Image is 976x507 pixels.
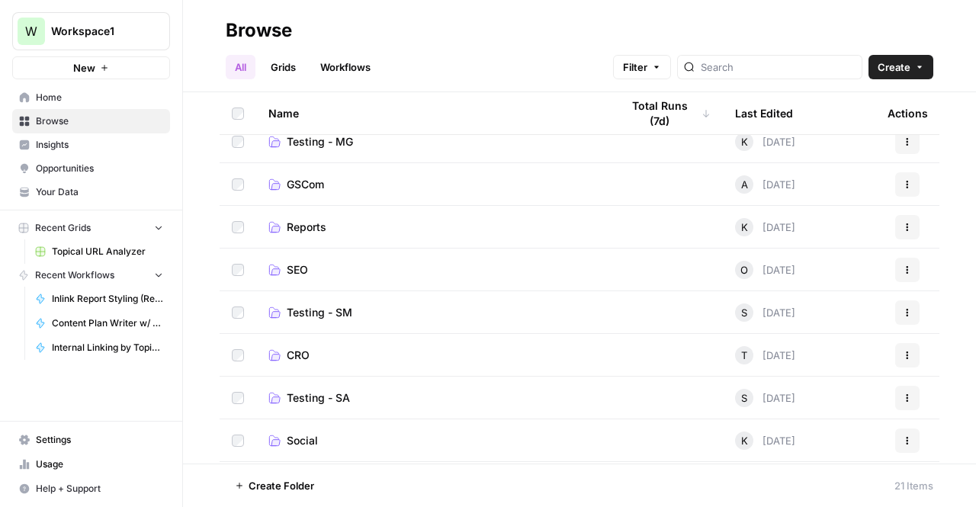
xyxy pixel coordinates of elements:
a: Content Plan Writer w/ Visual Suggestions [28,311,170,335]
button: Filter [613,55,671,79]
span: Testing - MG [287,134,353,149]
a: All [226,55,255,79]
span: SEO [287,262,308,278]
button: New [12,56,170,79]
span: Create Folder [249,478,314,493]
a: Opportunities [12,156,170,181]
a: Home [12,85,170,110]
span: Testing - SA [287,390,350,406]
a: Testing - SA [268,390,596,406]
span: Content Plan Writer w/ Visual Suggestions [52,316,163,330]
span: Your Data [36,185,163,199]
a: Inlink Report Styling (Reformat JSON to HTML) [28,287,170,311]
span: Recent Grids [35,221,91,235]
a: SEO [268,262,596,278]
span: Help + Support [36,482,163,496]
span: GSCom [287,177,324,192]
div: [DATE] [735,175,795,194]
span: Topical URL Analyzer [52,245,163,258]
input: Search [701,59,856,75]
div: Browse [226,18,292,43]
a: Reports [268,220,596,235]
span: Home [36,91,163,104]
span: Recent Workflows [35,268,114,282]
a: Social [268,433,596,448]
span: Workspace1 [51,24,143,39]
span: Usage [36,457,163,471]
div: Actions [888,92,928,134]
span: Testing - SM [287,305,352,320]
span: Create [878,59,910,75]
div: Total Runs (7d) [621,92,711,134]
a: CRO [268,348,596,363]
span: S [741,390,747,406]
span: T [741,348,747,363]
a: Your Data [12,180,170,204]
button: Recent Workflows [12,264,170,287]
span: Social [287,433,318,448]
a: Testing - SM [268,305,596,320]
button: Recent Grids [12,217,170,239]
a: Workflows [311,55,380,79]
span: CRO [287,348,310,363]
button: Help + Support [12,477,170,501]
span: O [740,262,748,278]
span: Settings [36,433,163,447]
span: New [73,60,95,75]
div: Name [268,92,596,134]
div: [DATE] [735,432,795,450]
a: Usage [12,452,170,477]
a: Topical URL Analyzer [28,239,170,264]
div: [DATE] [735,346,795,364]
span: W [25,22,37,40]
a: Grids [262,55,305,79]
div: [DATE] [735,218,795,236]
a: Testing - MG [268,134,596,149]
a: Settings [12,428,170,452]
div: [DATE] [735,389,795,407]
span: K [741,433,748,448]
span: Opportunities [36,162,163,175]
a: Browse [12,109,170,133]
button: Workspace: Workspace1 [12,12,170,50]
div: 21 Items [894,478,933,493]
span: K [741,220,748,235]
span: Filter [623,59,647,75]
a: GSCom [268,177,596,192]
span: A [741,177,748,192]
button: Create Folder [226,473,323,498]
div: [DATE] [735,261,795,279]
span: Internal Linking by Topic (JSON output) [52,341,163,355]
span: Browse [36,114,163,128]
span: S [741,305,747,320]
div: Last Edited [735,92,793,134]
button: Create [868,55,933,79]
div: [DATE] [735,133,795,151]
span: Inlink Report Styling (Reformat JSON to HTML) [52,292,163,306]
span: K [741,134,748,149]
a: Insights [12,133,170,157]
div: [DATE] [735,303,795,322]
a: Internal Linking by Topic (JSON output) [28,335,170,360]
span: Reports [287,220,326,235]
span: Insights [36,138,163,152]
